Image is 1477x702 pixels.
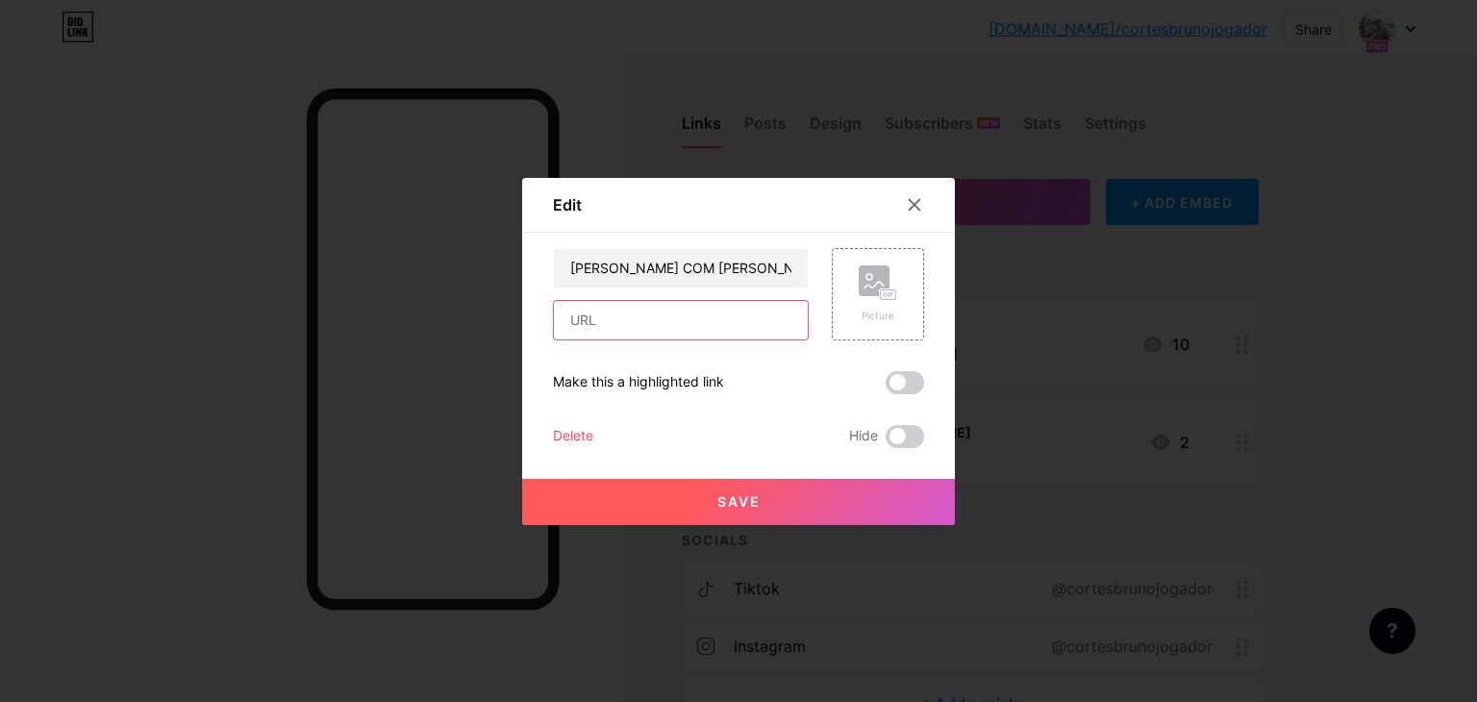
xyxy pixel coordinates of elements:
[554,249,808,288] input: Title
[717,493,761,510] span: Save
[553,193,582,216] div: Edit
[554,301,808,339] input: URL
[553,371,724,394] div: Make this a highlighted link
[849,425,878,448] span: Hide
[859,309,897,323] div: Picture
[553,425,593,448] div: Delete
[522,479,955,525] button: Save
